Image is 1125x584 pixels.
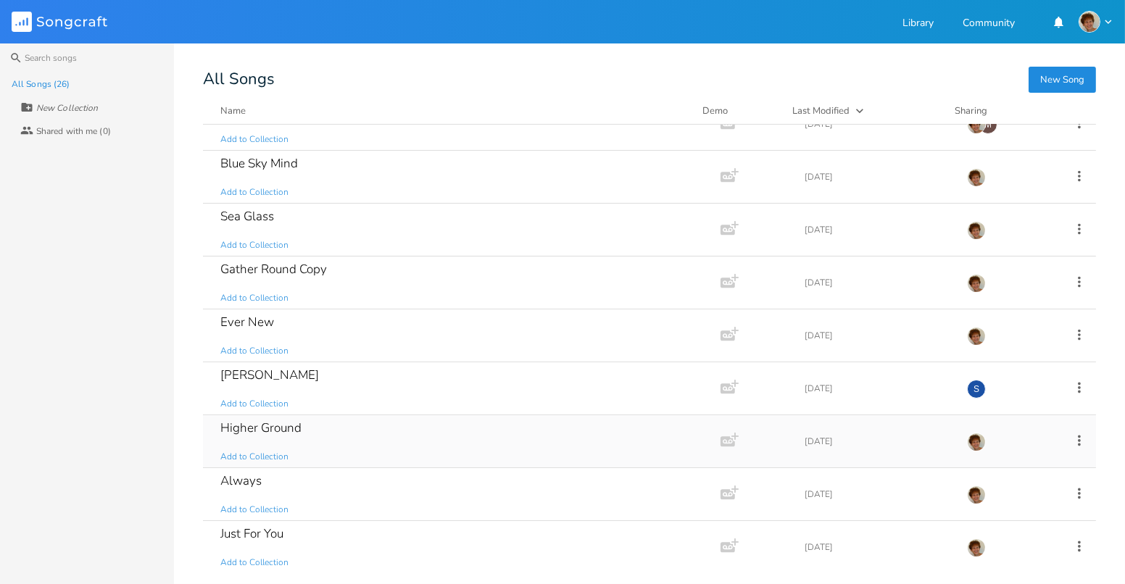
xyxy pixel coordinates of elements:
div: [DATE] [805,120,950,128]
div: Last Modified [792,104,850,117]
button: New Song [1029,67,1096,93]
span: Add to Collection [220,186,288,199]
img: scohenmusic [1079,11,1100,33]
span: Add to Collection [220,292,288,304]
span: Add to Collection [220,451,288,463]
div: All Songs [203,72,1096,86]
span: Add to Collection [220,556,288,569]
div: msimos [979,115,997,134]
div: Sea Glass [220,210,274,222]
div: [DATE] [805,172,950,181]
div: New Collection [36,104,98,112]
img: scohenmusic [967,327,986,346]
div: [DATE] [805,225,950,234]
div: [PERSON_NAME] [220,369,319,381]
div: [DATE] [805,278,950,287]
button: Name [220,104,685,118]
img: scohenmusic [967,538,986,557]
a: Library [902,18,934,30]
div: [DATE] [805,543,950,551]
span: Add to Collection [220,133,288,146]
div: [DATE] [805,437,950,446]
div: Sharing [955,104,1042,118]
img: scohenmusic [967,115,986,134]
img: scohenmusic [967,221,986,240]
div: [DATE] [805,384,950,393]
img: scohenmusic [967,485,986,504]
div: Blue Sky Mind [220,157,298,170]
div: Gather Round Copy [220,263,327,275]
div: Shared with me (0) [36,127,111,135]
div: Name [220,104,246,117]
div: Just For You [220,527,283,540]
span: Add to Collection [220,239,288,251]
div: [DATE] [805,331,950,340]
div: Demo [702,104,775,118]
button: Last Modified [792,104,937,118]
img: scohenmusic [967,168,986,187]
span: Add to Collection [220,345,288,357]
div: Higher Ground [220,422,302,434]
div: All Songs (26) [12,80,70,88]
a: Community [963,18,1015,30]
div: [DATE] [805,490,950,499]
div: Always [220,475,262,487]
img: scohenmusic [967,274,986,293]
span: Add to Collection [220,504,288,516]
span: Add to Collection [220,398,288,410]
div: Ever New [220,316,274,328]
img: scohenmusic [967,433,986,451]
div: scohenmusic [967,380,986,399]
